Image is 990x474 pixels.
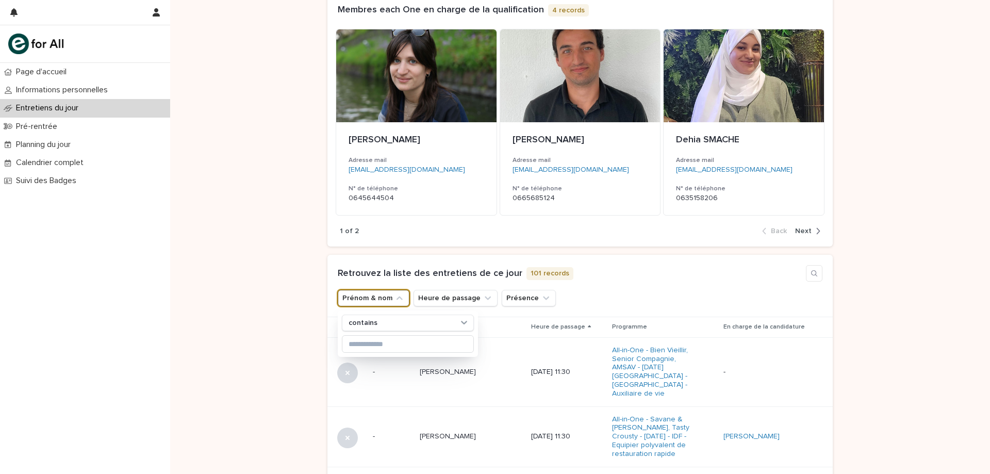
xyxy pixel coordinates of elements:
p: Planning du jour [12,140,79,150]
p: contains [349,319,377,328]
h1: Retrouvez la liste des entretiens de ce jour [338,268,522,280]
span: [PERSON_NAME] [349,135,420,144]
p: 101 records [526,267,573,280]
img: mHINNnv7SNCQZijbaqql [8,34,63,54]
p: [DATE] 11:30 [531,368,604,377]
span: [PERSON_NAME] [513,135,584,144]
p: 4 records [548,4,589,17]
p: - [373,368,411,377]
p: 1 of 2 [340,227,359,236]
button: Next [791,226,820,236]
button: Prénom & nom [338,290,409,306]
h3: Adresse mail [349,156,484,165]
h3: Adresse mail [513,156,648,165]
p: Heure de passage [531,321,585,333]
p: Calendrier complet [12,158,92,168]
a: [EMAIL_ADDRESS][DOMAIN_NAME] [349,166,465,173]
p: [PERSON_NAME] [420,430,478,441]
span: Next [795,227,812,235]
p: - [723,368,810,377]
a: All-in-One - Savane & [PERSON_NAME], Tasty Crousty - [DATE] - IDF - Equipier polyvalent de restau... [612,415,698,459]
a: [PERSON_NAME]Adresse mail[EMAIL_ADDRESS][DOMAIN_NAME]N° de téléphone0665685124 [500,29,661,216]
a: [PERSON_NAME]Adresse mail[EMAIL_ADDRESS][DOMAIN_NAME]N° de téléphone0645644504 [336,29,497,216]
p: - [373,432,411,441]
p: 0635158206 [676,194,812,203]
tr: -[PERSON_NAME][PERSON_NAME] [DATE] 11:30All-in-One - Bien Vieillir, Senior Compagnie, AMSAV - [DA... [327,337,833,406]
button: Présence [502,290,556,306]
span: Dehia SMACHE [676,135,739,144]
h3: Adresse mail [676,156,812,165]
h1: Membres each One en charge de la qualification [338,5,544,16]
p: Informations personnelles [12,85,116,95]
p: 0645644504 [349,194,484,203]
a: Dehia SMACHEAdresse mail[EMAIL_ADDRESS][DOMAIN_NAME]N° de téléphone0635158206 [663,29,824,216]
p: [DATE] 11:30 [531,432,604,441]
tr: -[PERSON_NAME][PERSON_NAME] [DATE] 11:30All-in-One - Savane & [PERSON_NAME], Tasty Crousty - [DAT... [327,406,833,467]
p: En charge de la candidature [723,321,805,333]
p: Pré-rentrée [12,122,65,132]
p: Programme [612,321,647,333]
h3: N° de téléphone [349,185,484,193]
p: Entretiens du jour [12,103,87,113]
button: Back [762,226,791,236]
p: [PERSON_NAME] [420,366,478,377]
span: Back [771,227,787,235]
a: [PERSON_NAME] [723,432,780,441]
a: All-in-One - Bien Vieillir, Senior Compagnie, AMSAV - [DATE][GEOGRAPHIC_DATA] - [GEOGRAPHIC_DATA]... [612,346,698,398]
p: Page d'accueil [12,67,75,77]
a: [EMAIL_ADDRESS][DOMAIN_NAME] [676,166,793,173]
h3: N° de téléphone [513,185,648,193]
button: Heure de passage [414,290,498,306]
p: 0665685124 [513,194,648,203]
p: Suivi des Badges [12,176,85,186]
h3: N° de téléphone [676,185,812,193]
a: [EMAIL_ADDRESS][DOMAIN_NAME] [513,166,629,173]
